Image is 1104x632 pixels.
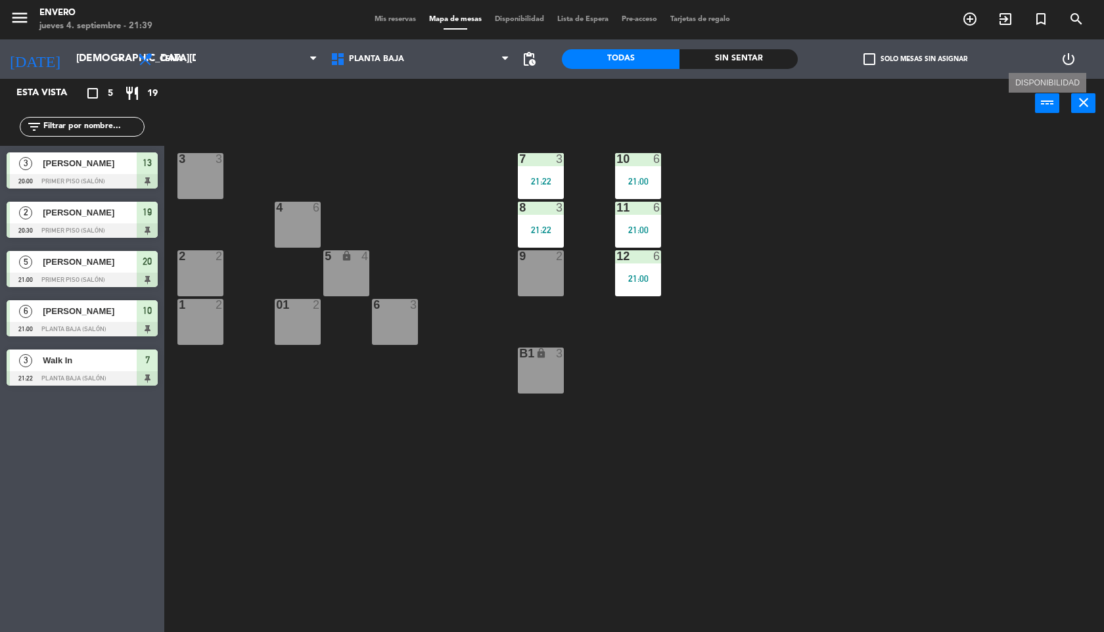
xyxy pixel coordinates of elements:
i: close [1076,95,1092,110]
span: 20 [143,254,152,269]
span: Planta Baja [349,55,404,64]
div: 3 [556,153,564,165]
i: add_circle_outline [962,11,978,27]
button: close [1071,93,1095,113]
div: 8 [519,202,520,214]
span: 13 [143,155,152,171]
div: 21:22 [518,225,564,235]
i: arrow_drop_down [112,51,128,67]
span: 6 [19,305,32,318]
div: 2 [556,250,564,262]
span: pending_actions [521,51,537,67]
div: 21:00 [615,274,661,283]
div: 6 [313,202,321,214]
div: 2 [216,299,223,311]
span: 7 [145,352,150,368]
i: power_settings_new [1061,51,1076,67]
span: 10 [143,303,152,319]
div: 21:00 [615,177,661,186]
span: Mis reservas [368,16,423,23]
i: filter_list [26,119,42,135]
span: Cena [160,55,183,64]
div: Sin sentar [679,49,797,69]
span: 5 [108,86,113,101]
div: 3 [216,153,223,165]
div: 2 [216,250,223,262]
div: 3 [410,299,418,311]
i: exit_to_app [998,11,1013,27]
span: Disponibilidad [488,16,551,23]
button: menu [10,8,30,32]
div: 4 [361,250,369,262]
span: 3 [19,354,32,367]
div: 3 [556,348,564,359]
span: [PERSON_NAME] [43,255,137,269]
div: 3 [556,202,564,214]
div: Todas [562,49,679,69]
span: Mapa de mesas [423,16,488,23]
div: DISPONIBILIDAD [1009,77,1086,89]
span: Pre-acceso [615,16,664,23]
div: 6 [653,153,661,165]
span: Walk In [43,353,137,367]
div: 10 [616,153,617,165]
div: 01 [276,299,277,311]
div: 7 [519,153,520,165]
span: 2 [19,206,32,219]
label: Solo mesas sin asignar [863,53,967,65]
input: Filtrar por nombre... [42,120,144,134]
i: restaurant [124,85,140,101]
div: 12 [616,250,617,262]
i: lock [536,348,547,359]
div: 11 [616,202,617,214]
i: turned_in_not [1033,11,1049,27]
span: 19 [147,86,158,101]
div: jueves 4. septiembre - 21:39 [39,20,152,33]
div: 9 [519,250,520,262]
span: [PERSON_NAME] [43,304,137,318]
span: 19 [143,204,152,220]
div: 2 [313,299,321,311]
div: Envero [39,7,152,20]
i: lock [341,250,352,261]
div: 21:00 [615,225,661,235]
span: Tarjetas de regalo [664,16,737,23]
button: power_input [1035,93,1059,113]
i: power_input [1040,95,1055,110]
div: 21:22 [518,177,564,186]
span: [PERSON_NAME] [43,156,137,170]
div: 4 [276,202,277,214]
div: 6 [653,250,661,262]
div: 6 [373,299,374,311]
div: B1 [519,348,520,359]
span: check_box_outline_blank [863,53,875,65]
span: 3 [19,157,32,170]
span: 5 [19,256,32,269]
span: [PERSON_NAME] [43,206,137,219]
i: menu [10,8,30,28]
i: search [1069,11,1084,27]
div: Esta vista [7,85,95,101]
div: 6 [653,202,661,214]
span: Lista de Espera [551,16,615,23]
i: crop_square [85,85,101,101]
